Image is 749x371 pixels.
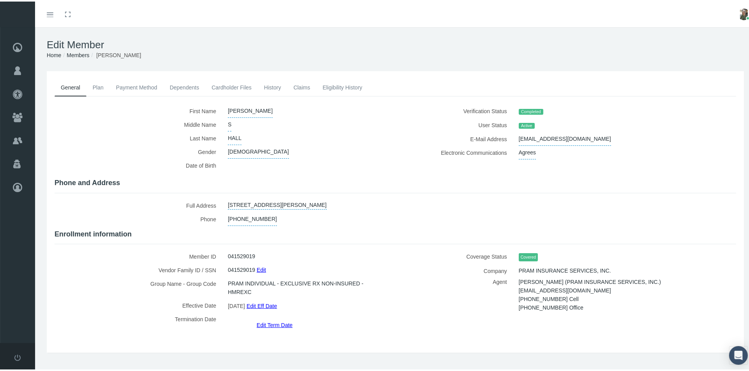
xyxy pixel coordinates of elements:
[401,117,513,131] label: User Status
[519,292,579,303] span: [PHONE_NUMBER] Cell
[401,144,513,158] label: Electronic Communications
[47,37,744,49] h1: Edit Member
[519,283,611,295] span: [EMAIL_ADDRESS][DOMAIN_NAME]
[55,197,222,211] label: Full Address
[55,116,222,130] label: Middle Name
[55,248,222,262] label: Member ID
[67,51,89,57] a: Members
[55,103,222,116] label: First Name
[519,262,611,276] span: PRAM INSURANCE SERVICES, INC.
[519,275,661,286] span: [PERSON_NAME] (PRAM INSURANCE SERVICES, INC.)
[55,177,736,186] h4: Phone and Address
[519,144,536,158] span: Agrees
[228,248,255,261] span: 041529019
[228,262,255,275] span: 041529019
[401,131,513,144] label: E-Mail Address
[401,248,513,262] label: Coverage Status
[228,143,289,157] span: [DEMOGRAPHIC_DATA]
[55,143,222,157] label: Gender
[86,77,110,94] a: Plan
[96,51,141,57] span: [PERSON_NAME]
[55,157,222,173] label: Date of Birth
[257,262,266,274] a: Edit
[228,299,245,310] span: [DATE]
[519,252,538,260] span: Covered
[55,311,222,328] label: Termination Date
[401,276,513,308] label: Agent
[55,262,222,275] label: Vendor Family ID / SSN
[228,197,327,208] a: [STREET_ADDRESS][PERSON_NAME]
[228,275,384,297] span: PRAM INDIVIDUAL - EXCLUSIVE RX NON-INSURED - HMREXC
[55,229,736,237] h4: Enrollment information
[55,297,222,311] label: Effective Date
[55,211,222,224] label: Phone
[55,77,86,95] a: General
[55,275,222,297] label: Group Name - Group Code
[228,103,273,116] span: [PERSON_NAME]
[401,103,513,117] label: Verification Status
[519,107,543,114] span: Completed
[258,77,287,94] a: History
[228,130,241,143] span: HALL
[257,318,293,329] a: Edit Term Date
[247,299,277,310] a: Edit Eff Date
[110,77,164,94] a: Payment Method
[316,77,368,94] a: Eligibility History
[47,51,61,57] a: Home
[729,345,748,363] div: Open Intercom Messenger
[519,131,611,144] span: [EMAIL_ADDRESS][DOMAIN_NAME]
[55,130,222,143] label: Last Name
[519,300,583,312] span: [PHONE_NUMBER] Office
[401,262,513,276] label: Company
[287,77,316,94] a: Claims
[228,211,277,224] span: [PHONE_NUMBER]
[164,77,206,94] a: Dependents
[205,77,258,94] a: Cardholder Files
[228,116,231,130] span: S
[519,121,535,128] span: Active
